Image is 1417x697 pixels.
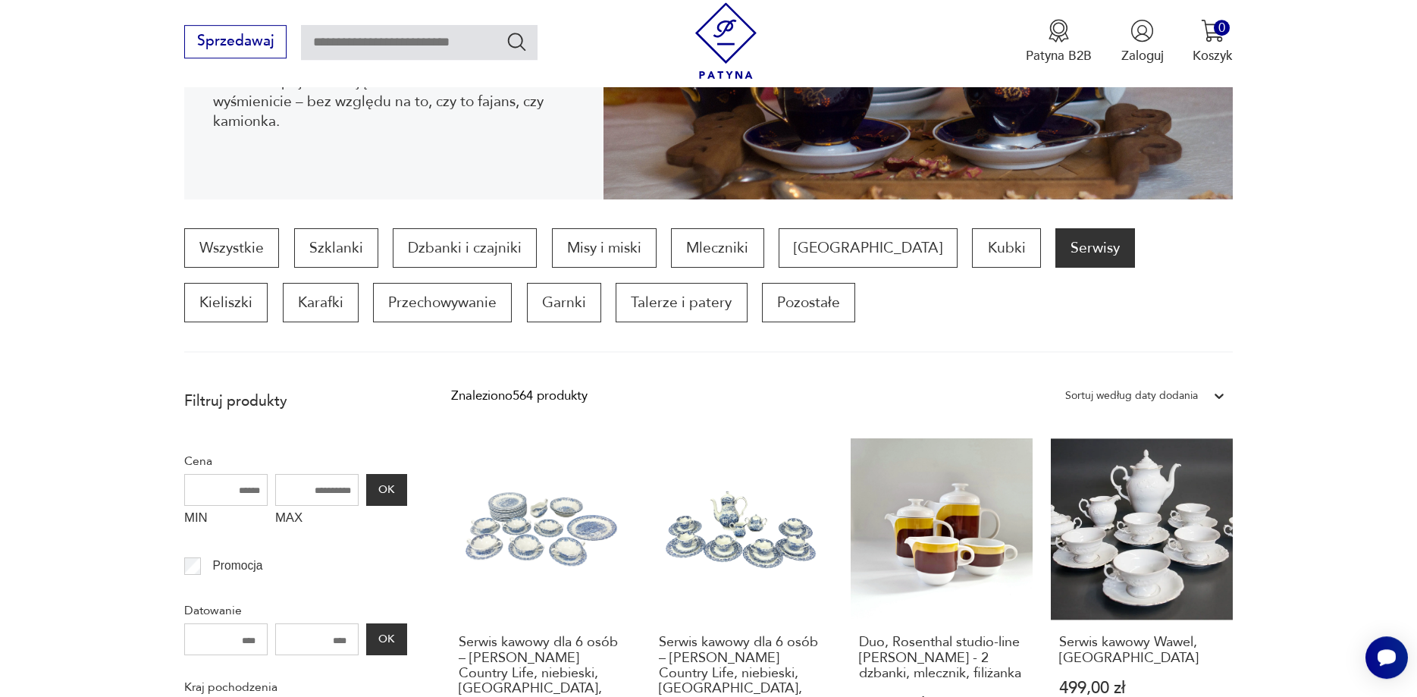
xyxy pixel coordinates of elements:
div: Sortuj według daty dodania [1065,386,1198,406]
p: Kraj pochodzenia [184,677,407,697]
label: MAX [275,506,359,535]
button: Szukaj [506,30,528,52]
img: Ikonka użytkownika [1130,19,1154,42]
img: Ikona koszyka [1201,19,1224,42]
label: MIN [184,506,268,535]
a: Szklanki [294,228,378,268]
a: Mleczniki [671,228,763,268]
button: OK [366,623,407,655]
div: 0 [1214,20,1230,36]
img: Ikona medalu [1047,19,1071,42]
p: Datowanie [184,601,407,620]
button: 0Koszyk [1193,19,1233,64]
a: Talerze i patery [616,283,747,322]
a: Kieliszki [184,283,268,322]
button: Patyna B2B [1026,19,1092,64]
button: Zaloguj [1121,19,1164,64]
button: Sprzedawaj [184,25,287,58]
p: Poznaj urokliwe kuchenne wzornictwo sprzed kilku dekad. Napoje smakują w nich niezmiennie wyśmien... [213,52,574,132]
a: Ikona medaluPatyna B2B [1026,19,1092,64]
a: Serwisy [1055,228,1135,268]
p: Cena [184,451,407,471]
p: 499,00 zł [1059,680,1224,696]
button: OK [366,474,407,506]
img: Patyna - sklep z meblami i dekoracjami vintage [688,2,764,79]
h3: Serwis kawowy Wawel, [GEOGRAPHIC_DATA] [1059,635,1224,666]
a: Karafki [283,283,359,322]
a: Przechowywanie [373,283,512,322]
div: Znaleziono 564 produkty [451,386,588,406]
p: Promocja [212,556,262,576]
a: Misy i miski [552,228,657,268]
a: Dzbanki i czajniki [393,228,537,268]
iframe: Smartsupp widget button [1365,636,1408,679]
a: [GEOGRAPHIC_DATA] [779,228,958,268]
h3: Duo, Rosenthal studio-line [PERSON_NAME] - 2 dzbanki, mlecznik, filiżanka [859,635,1024,681]
p: Zaloguj [1121,47,1164,64]
p: Patyna B2B [1026,47,1092,64]
p: Filtruj produkty [184,391,407,411]
a: Kubki [972,228,1040,268]
a: Sprzedawaj [184,36,287,49]
a: Garnki [527,283,601,322]
a: Wszystkie [184,228,279,268]
a: Pozostałe [762,283,855,322]
p: Koszyk [1193,47,1233,64]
